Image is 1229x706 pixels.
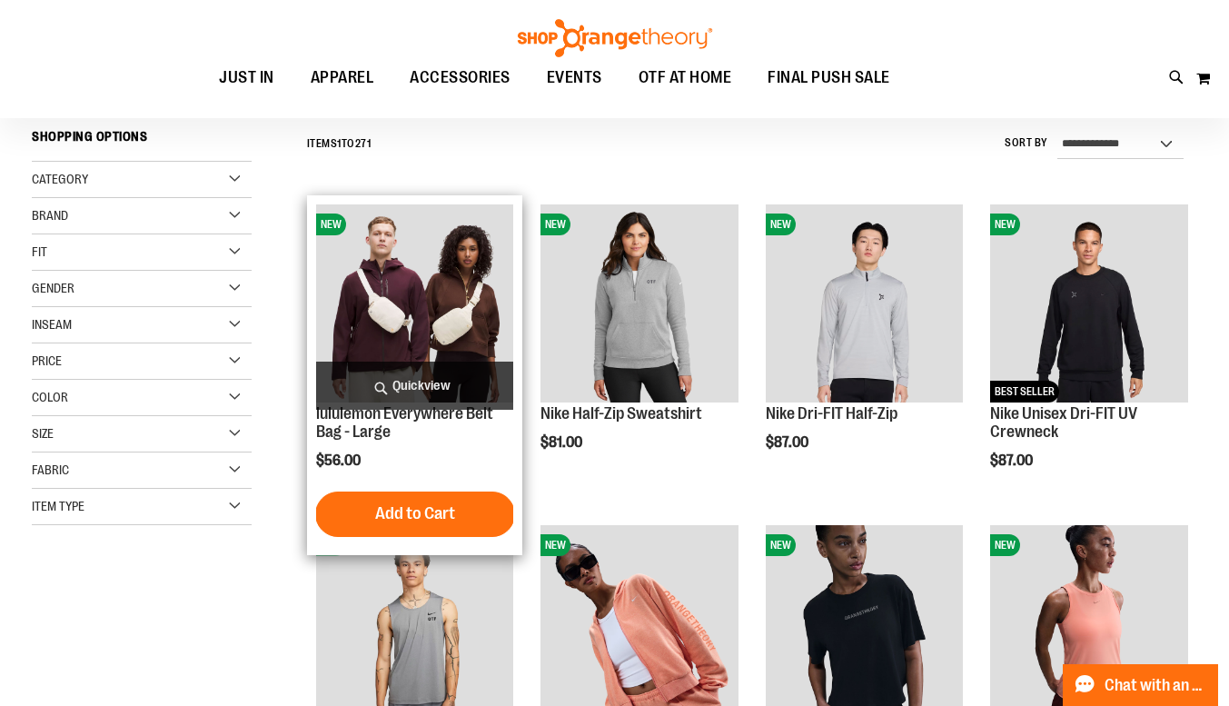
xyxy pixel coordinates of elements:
[316,214,346,235] span: NEW
[316,452,363,469] span: $56.00
[990,204,1188,405] a: Nike Unisex Dri-FIT UV CrewneckNEWBEST SELLER
[32,499,84,513] span: Item Type
[32,281,74,295] span: Gender
[540,534,570,556] span: NEW
[515,19,715,57] img: Shop Orangetheory
[337,137,342,150] span: 1
[1105,677,1207,694] span: Chat with an Expert
[315,492,515,537] button: Add to Cart
[981,195,1197,514] div: product
[990,404,1137,441] a: Nike Unisex Dri-FIT UV Crewneck
[219,57,274,98] span: JUST IN
[766,534,796,556] span: NEW
[540,214,570,235] span: NEW
[990,381,1059,403] span: BEST SELLER
[531,195,748,496] div: product
[32,244,47,259] span: Fit
[540,204,738,403] img: Nike Half-Zip Sweatshirt
[990,534,1020,556] span: NEW
[307,195,523,554] div: product
[990,214,1020,235] span: NEW
[316,362,514,410] a: Quickview
[32,426,54,441] span: Size
[32,317,72,332] span: Inseam
[766,434,811,451] span: $87.00
[766,214,796,235] span: NEW
[32,390,68,404] span: Color
[410,57,510,98] span: ACCESSORIES
[32,172,88,186] span: Category
[757,195,973,496] div: product
[540,434,585,451] span: $81.00
[547,57,602,98] span: EVENTS
[32,121,252,162] strong: Shopping Options
[316,204,514,403] img: lululemon Everywhere Belt Bag - Large
[540,204,738,405] a: Nike Half-Zip SweatshirtNEW
[311,57,374,98] span: APPAREL
[32,353,62,368] span: Price
[307,130,372,158] h2: Items to
[375,503,455,523] span: Add to Cart
[990,452,1036,469] span: $87.00
[639,57,732,98] span: OTF AT HOME
[316,404,493,441] a: lululemon Everywhere Belt Bag - Large
[540,404,702,423] a: Nike Half-Zip Sweatshirt
[766,404,897,423] a: Nike Dri-FIT Half-Zip
[990,204,1188,403] img: Nike Unisex Dri-FIT UV Crewneck
[355,137,372,150] span: 271
[1063,664,1219,706] button: Chat with an Expert
[316,204,514,405] a: lululemon Everywhere Belt Bag - LargeNEW
[1005,135,1048,151] label: Sort By
[766,204,964,405] a: Nike Dri-FIT Half-ZipNEW
[32,208,68,223] span: Brand
[766,204,964,403] img: Nike Dri-FIT Half-Zip
[32,462,69,477] span: Fabric
[768,57,890,98] span: FINAL PUSH SALE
